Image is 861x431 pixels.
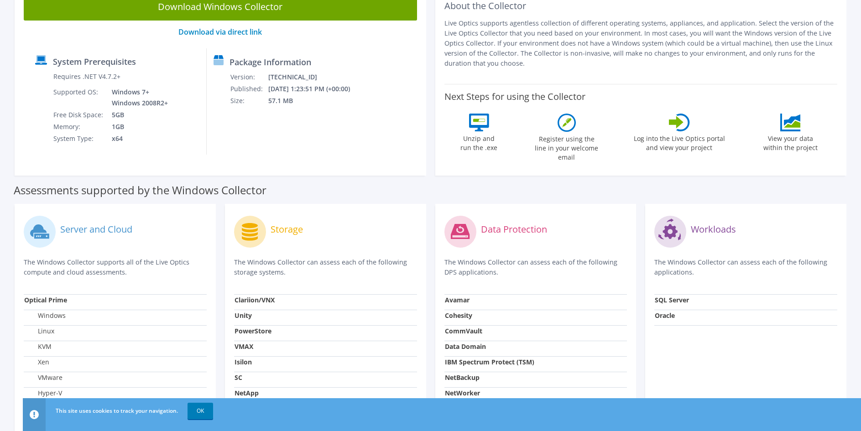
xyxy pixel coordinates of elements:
[188,403,213,419] a: OK
[105,121,170,133] td: 1GB
[53,86,105,109] td: Supported OS:
[532,132,601,162] label: Register using the line in your welcome email
[444,257,627,277] p: The Windows Collector can assess each of the following DPS applications.
[445,311,472,320] strong: Cohesity
[24,373,63,382] label: VMware
[445,296,470,304] strong: Avamar
[53,109,105,121] td: Free Disk Space:
[60,225,132,234] label: Server and Cloud
[235,327,271,335] strong: PowerStore
[758,131,824,152] label: View your data within the project
[268,83,362,95] td: [DATE] 1:23:51 PM (+00:00)
[444,18,838,68] p: Live Optics supports agentless collection of different operating systems, appliances, and applica...
[53,72,120,81] label: Requires .NET V4.7.2+
[445,373,480,382] strong: NetBackup
[268,71,362,83] td: [TECHNICAL_ID]
[445,389,480,397] strong: NetWorker
[235,311,252,320] strong: Unity
[235,373,242,382] strong: SC
[105,133,170,145] td: x64
[445,342,486,351] strong: Data Domain
[230,71,268,83] td: Version:
[24,358,49,367] label: Xen
[24,342,52,351] label: KVM
[24,311,66,320] label: Windows
[691,225,736,234] label: Workloads
[53,57,136,66] label: System Prerequisites
[178,27,262,37] a: Download via direct link
[230,57,311,67] label: Package Information
[654,257,837,277] p: The Windows Collector can assess each of the following applications.
[458,131,500,152] label: Unzip and run the .exe
[14,186,266,195] label: Assessments supported by the Windows Collector
[655,311,675,320] strong: Oracle
[655,296,689,304] strong: SQL Server
[24,257,207,277] p: The Windows Collector supports all of the Live Optics compute and cloud assessments.
[234,257,417,277] p: The Windows Collector can assess each of the following storage systems.
[230,95,268,107] td: Size:
[235,389,259,397] strong: NetApp
[444,91,585,102] label: Next Steps for using the Collector
[235,296,275,304] strong: Clariion/VNX
[268,95,362,107] td: 57.1 MB
[53,121,105,133] td: Memory:
[235,358,252,366] strong: Isilon
[445,358,534,366] strong: IBM Spectrum Protect (TSM)
[444,0,838,11] h2: About the Collector
[633,131,725,152] label: Log into the Live Optics portal and view your project
[271,225,303,234] label: Storage
[481,225,547,234] label: Data Protection
[230,83,268,95] td: Published:
[56,407,178,415] span: This site uses cookies to track your navigation.
[105,109,170,121] td: 5GB
[445,327,482,335] strong: CommVault
[53,133,105,145] td: System Type:
[235,342,253,351] strong: VMAX
[24,296,67,304] strong: Optical Prime
[105,86,170,109] td: Windows 7+ Windows 2008R2+
[24,389,62,398] label: Hyper-V
[24,327,54,336] label: Linux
